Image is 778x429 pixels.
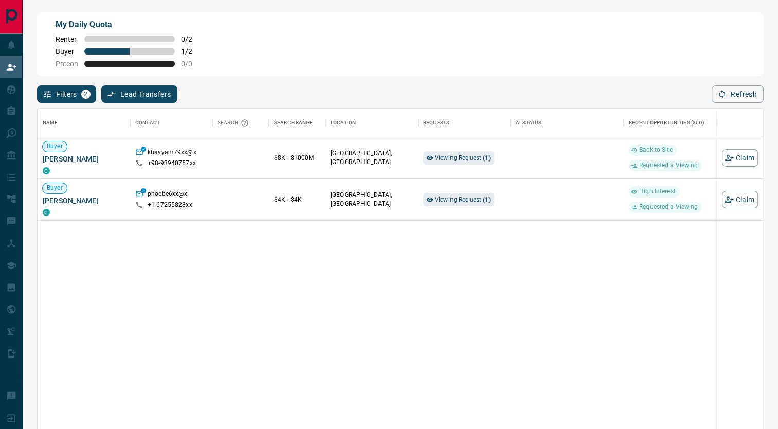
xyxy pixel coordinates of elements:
[148,190,187,201] p: phoebe6xx@x
[331,191,413,208] p: [GEOGRAPHIC_DATA], [GEOGRAPHIC_DATA]
[101,85,178,103] button: Lead Transfers
[635,161,702,170] span: Requested a Viewing
[325,109,418,137] div: Location
[418,109,511,137] div: Requests
[43,154,125,164] span: [PERSON_NAME]
[423,193,494,206] div: Viewing Request (1)
[629,109,704,137] div: Recent Opportunities (30d)
[269,109,325,137] div: Search Range
[181,47,204,56] span: 1 / 2
[331,109,356,137] div: Location
[635,203,702,211] span: Requested a Viewing
[135,109,160,137] div: Contact
[722,191,758,208] button: Claim
[43,184,67,192] span: Buyer
[148,159,196,168] p: +98- 93940757xx
[218,109,251,137] div: Search
[56,35,78,43] span: Renter
[635,187,680,196] span: High Interest
[43,109,58,137] div: Name
[130,109,212,137] div: Contact
[37,85,96,103] button: Filters2
[483,154,491,162] strong: ( 1 )
[331,149,413,167] p: [GEOGRAPHIC_DATA], [GEOGRAPHIC_DATA]
[148,201,192,209] p: +1- 67255828xx
[435,196,491,203] span: Viewing Request
[274,153,320,163] p: $8K - $1000M
[274,195,320,204] p: $4K - $4K
[483,196,491,203] strong: ( 1 )
[435,154,491,162] span: Viewing Request
[56,19,204,31] p: My Daily Quota
[624,109,727,137] div: Recent Opportunities (30d)
[43,209,50,216] div: condos.ca
[423,109,449,137] div: Requests
[56,60,78,68] span: Precon
[43,167,50,174] div: condos.ca
[712,85,764,103] button: Refresh
[82,91,89,98] span: 2
[181,60,204,68] span: 0 / 0
[274,109,313,137] div: Search Range
[43,195,125,206] span: [PERSON_NAME]
[516,109,541,137] div: AI Status
[56,47,78,56] span: Buyer
[423,151,494,165] div: Viewing Request (1)
[511,109,624,137] div: AI Status
[43,142,67,151] span: Buyer
[722,149,758,167] button: Claim
[635,146,677,154] span: Back to Site
[38,109,130,137] div: Name
[148,148,196,159] p: khayyam79xx@x
[181,35,204,43] span: 0 / 2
